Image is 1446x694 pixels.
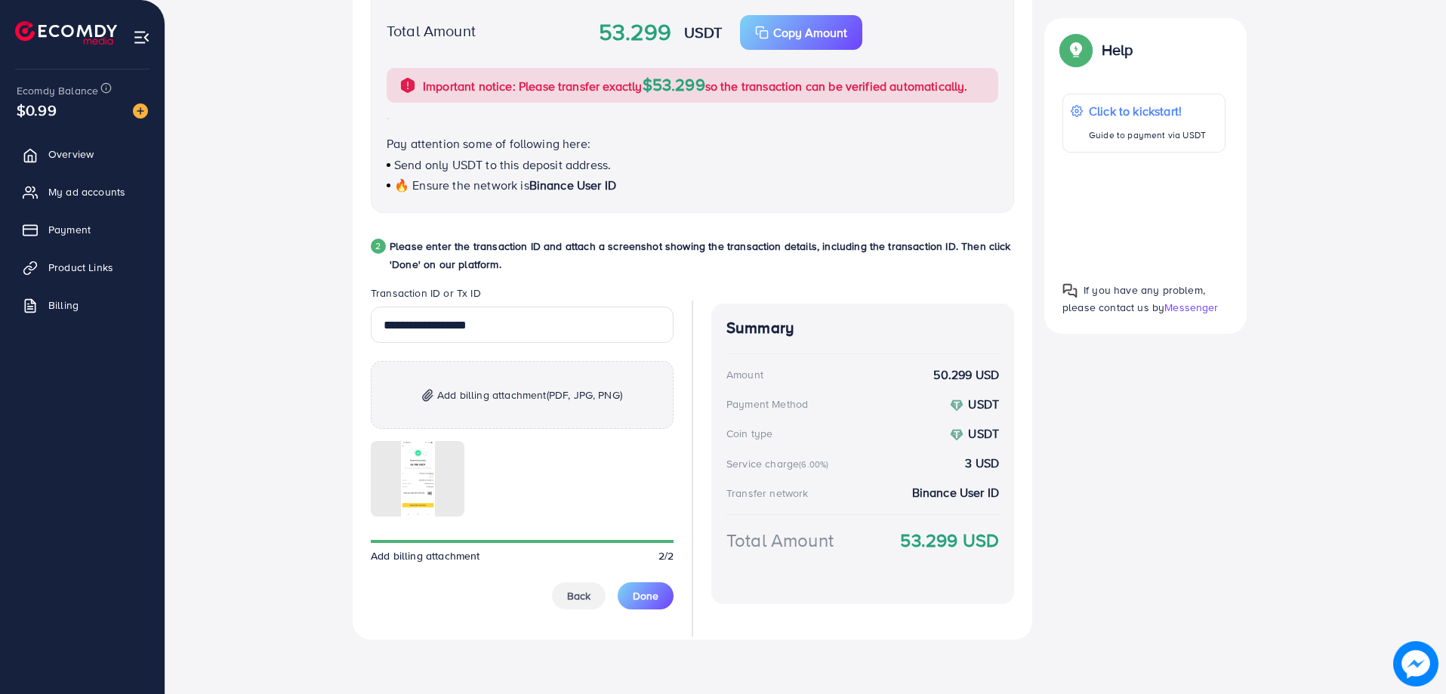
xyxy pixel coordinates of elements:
[684,21,723,43] strong: USDT
[11,290,153,320] a: Billing
[48,222,91,237] span: Payment
[950,428,963,442] img: coin
[658,548,674,563] span: 2/2
[773,23,847,42] p: Copy Amount
[968,425,999,442] strong: USDT
[399,76,417,94] img: alert
[133,29,150,46] img: menu
[965,455,999,472] strong: 3 USD
[387,156,998,174] p: Send only USDT to this deposit address.
[552,582,606,609] button: Back
[933,366,999,384] strong: 50.299 USD
[643,72,705,96] span: $53.299
[726,367,763,382] div: Amount
[950,399,963,412] img: coin
[912,484,999,501] strong: Binance User ID
[390,237,1014,273] p: Please enter the transaction ID and attach a screenshot showing the transaction details, includin...
[17,83,98,98] span: Ecomdy Balance
[1089,102,1206,120] p: Click to kickstart!
[726,456,833,471] div: Service charge
[387,134,998,153] p: Pay attention some of following here:
[740,15,862,50] button: Copy Amount
[726,319,999,338] h4: Summary
[529,177,616,193] span: Binance User ID
[48,260,113,275] span: Product Links
[423,76,968,95] p: Important notice: Please transfer exactly so the transaction can be verified automatically.
[11,214,153,245] a: Payment
[599,16,672,49] strong: 53.299
[1164,300,1218,315] span: Messenger
[726,396,808,412] div: Payment Method
[401,441,435,517] img: img uploaded
[11,177,153,207] a: My ad accounts
[48,184,125,199] span: My ad accounts
[48,147,94,162] span: Overview
[968,396,999,412] strong: USDT
[1062,36,1090,63] img: Popup guide
[547,387,622,403] span: (PDF, JPG, PNG)
[371,285,674,307] legend: Transaction ID or Tx ID
[133,103,148,119] img: image
[1102,41,1133,59] p: Help
[394,177,529,193] span: 🔥 Ensure the network is
[437,386,622,404] span: Add billing attachment
[618,582,674,609] button: Done
[48,298,79,313] span: Billing
[17,99,57,121] span: $0.99
[371,239,386,254] div: 2
[1089,126,1206,144] p: Guide to payment via USDT
[1062,282,1205,315] span: If you have any problem, please contact us by
[726,527,834,554] div: Total Amount
[726,486,809,501] div: Transfer network
[387,20,476,42] label: Total Amount
[726,426,772,441] div: Coin type
[567,588,590,603] span: Back
[11,139,153,169] a: Overview
[633,588,658,603] span: Done
[11,252,153,282] a: Product Links
[1062,283,1078,298] img: Popup guide
[422,389,433,402] img: img
[371,548,480,563] span: Add billing attachment
[1394,642,1438,686] img: image
[799,458,828,470] small: (6.00%)
[15,21,117,45] img: logo
[900,527,999,554] strong: 53.299 USD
